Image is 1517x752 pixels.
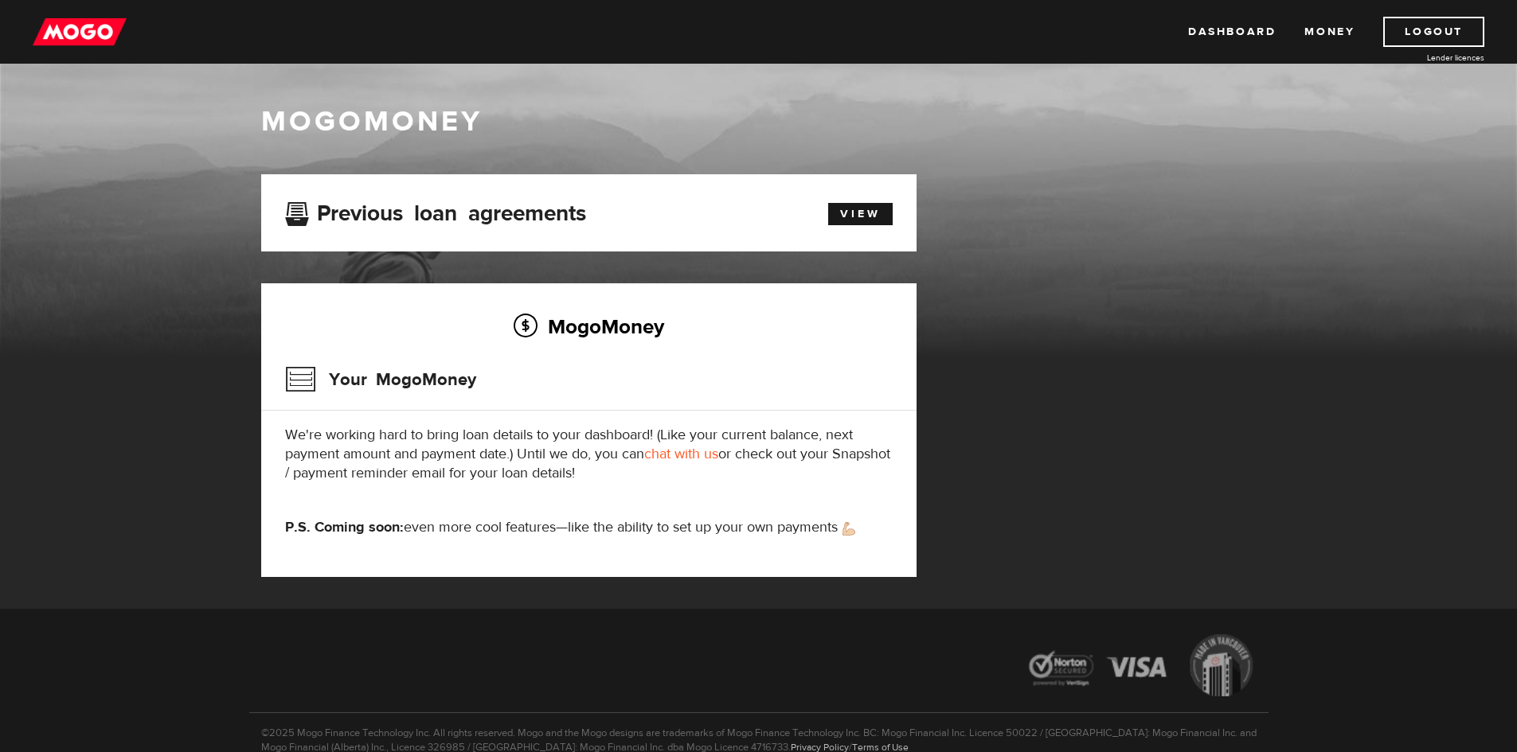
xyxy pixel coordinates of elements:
iframe: LiveChat chat widget [1198,382,1517,752]
a: View [828,203,893,225]
a: chat with us [644,445,718,463]
h2: MogoMoney [285,310,893,343]
a: Dashboard [1188,17,1276,47]
img: legal-icons-92a2ffecb4d32d839781d1b4e4802d7b.png [1014,622,1269,712]
strong: P.S. Coming soon: [285,518,404,536]
h3: Your MogoMoney [285,359,476,400]
p: We're working hard to bring loan details to your dashboard! (Like your current balance, next paym... [285,426,893,483]
img: mogo_logo-11ee424be714fa7cbb0f0f49df9e16ec.png [33,17,127,47]
h3: Previous loan agreements [285,201,586,221]
a: Logout [1383,17,1484,47]
img: strong arm emoji [843,522,855,536]
h1: MogoMoney [261,105,1257,138]
a: Lender licences [1365,52,1484,64]
p: even more cool features—like the ability to set up your own payments [285,518,893,537]
a: Money [1304,17,1355,47]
